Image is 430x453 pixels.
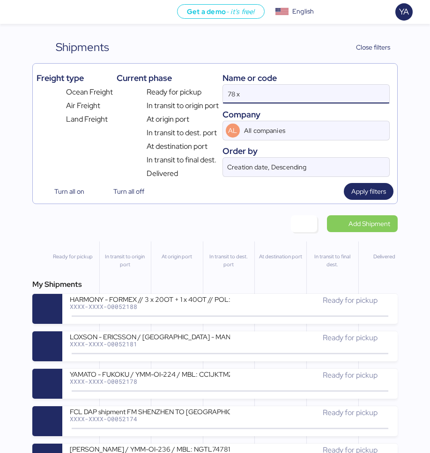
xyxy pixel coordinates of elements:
button: Apply filters [344,183,393,200]
span: At origin port [147,114,189,125]
button: Turn all on [37,183,92,200]
span: Air Freight [66,100,100,111]
span: Ready for pickup [323,408,378,417]
div: Ready for pickup [51,253,95,261]
span: At destination port [147,141,208,152]
span: Ocean Freight [66,87,113,98]
div: English [292,7,314,16]
div: Order by [222,145,390,157]
span: In transit to final dest. [147,154,216,166]
div: In transit to final dest. [311,253,354,269]
a: Add Shipment [327,215,398,232]
span: In transit to dest. port [147,127,217,139]
div: In transit to origin port [104,253,147,269]
span: Turn all off [113,186,144,197]
div: YAMATO - FUKOKU / YMM-OI-224 / MBL: CC1JKTMZ025950 / HBL: YIFFW0166695 / LCL [70,370,230,378]
span: YA [399,6,409,18]
div: Company [222,108,390,121]
button: Menu [6,4,22,20]
button: Turn all off [96,183,152,200]
span: Turn all on [54,186,84,197]
span: Apply filters [351,186,386,197]
div: Delivered [363,253,406,261]
span: Close filters [356,42,390,53]
div: XXXX-XXXX-O0052188 [70,303,230,310]
div: LOXSON - ERICSSON / [GEOGRAPHIC_DATA] - MANZANILLO / MBL: SHMZL25190329 - HBL: YQSE250907878 / LCL [70,332,230,340]
div: Current phase [117,72,218,84]
div: At destination port [259,253,302,261]
div: Freight type [37,72,113,84]
div: At origin port [155,253,199,261]
span: Ready for pickup [147,87,201,98]
span: In transit to origin port [147,100,219,111]
div: My Shipments [32,279,398,290]
div: In transit to dest. port [207,253,251,269]
span: Ready for pickup [323,295,378,305]
div: [PERSON_NAME] / YMM-OI-236 / MBL: NGTL7478133 / HBL: YTJTGI100100 / LCL [70,445,230,453]
div: XXXX-XXXX-O0052174 [70,416,230,422]
input: AL [243,121,363,140]
div: XXXX-XXXX-O0052181 [70,341,230,347]
span: Ready for pickup [323,370,378,380]
div: Name or code [222,72,390,84]
div: Shipments [56,39,109,56]
button: Close filters [337,39,398,56]
span: Ready for pickup [323,333,378,343]
span: Add Shipment [348,218,390,229]
span: Land Freight [66,114,108,125]
div: FCL DAP shipment FM SHENZHEN TO [GEOGRAPHIC_DATA](MX) WQSE2508X53 [70,407,230,415]
span: Delivered [147,168,178,179]
div: HARMONY - FORMEX // 3 x 20OT + 1 x 40OT // POL: YANTIAN - POD: MANZANILLO // HBL: HSS1555 - MBL: ... [70,295,230,303]
div: XXXX-XXXX-O0052178 [70,378,230,385]
span: AL [228,125,237,136]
